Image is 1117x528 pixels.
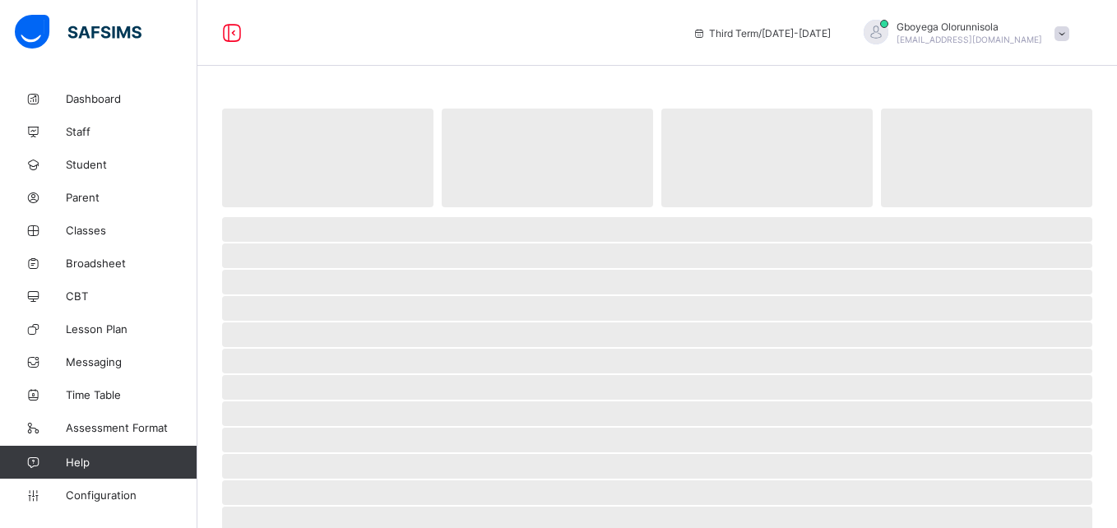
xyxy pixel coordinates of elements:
[66,92,197,105] span: Dashboard
[66,191,197,204] span: Parent
[66,489,197,502] span: Configuration
[222,322,1092,347] span: ‌
[661,109,873,207] span: ‌
[222,270,1092,294] span: ‌
[442,109,653,207] span: ‌
[222,109,433,207] span: ‌
[66,289,197,303] span: CBT
[66,421,197,434] span: Assessment Format
[222,349,1092,373] span: ‌
[66,322,197,336] span: Lesson Plan
[693,27,831,39] span: session/term information
[222,401,1092,426] span: ‌
[222,454,1092,479] span: ‌
[222,296,1092,321] span: ‌
[66,158,197,171] span: Student
[881,109,1092,207] span: ‌
[66,388,197,401] span: Time Table
[66,224,197,237] span: Classes
[15,15,141,49] img: safsims
[222,375,1092,400] span: ‌
[222,428,1092,452] span: ‌
[847,20,1078,47] div: GboyegaOlorunnisola
[222,480,1092,505] span: ‌
[897,21,1042,33] span: Gboyega Olorunnisola
[66,257,197,270] span: Broadsheet
[222,243,1092,268] span: ‌
[222,217,1092,242] span: ‌
[66,456,197,469] span: Help
[66,125,197,138] span: Staff
[66,355,197,368] span: Messaging
[897,35,1042,44] span: [EMAIL_ADDRESS][DOMAIN_NAME]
